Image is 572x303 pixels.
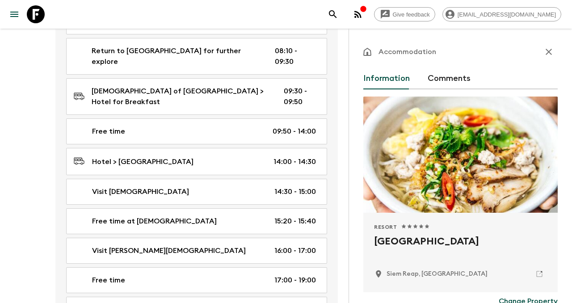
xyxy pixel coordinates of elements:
a: Hotel > [GEOGRAPHIC_DATA]14:00 - 14:30 [66,148,327,175]
p: 09:30 - 09:50 [284,86,316,107]
p: Accommodation [379,46,436,57]
p: Siem Reap, Cambodia [387,269,488,278]
a: Visit [DEMOGRAPHIC_DATA]14:30 - 15:00 [66,179,327,205]
span: Give feedback [388,11,435,18]
a: [DEMOGRAPHIC_DATA] of [GEOGRAPHIC_DATA] > Hotel for Breakfast09:30 - 09:50 [66,78,327,115]
button: search adventures [324,5,342,23]
div: Photo of Treeline Urban Resort [363,97,558,213]
button: Information [363,68,410,89]
p: Visit [PERSON_NAME][DEMOGRAPHIC_DATA] [92,245,246,256]
p: 15:20 - 15:40 [274,216,316,227]
p: Free time [92,126,125,137]
p: Hotel > [GEOGRAPHIC_DATA] [92,156,193,167]
a: Free time at [DEMOGRAPHIC_DATA]15:20 - 15:40 [66,208,327,234]
h2: [GEOGRAPHIC_DATA] [374,234,547,263]
p: 14:30 - 15:00 [274,186,316,197]
p: 16:00 - 17:00 [274,245,316,256]
span: [EMAIL_ADDRESS][DOMAIN_NAME] [453,11,561,18]
p: 17:00 - 19:00 [274,275,316,286]
p: 08:10 - 09:30 [275,46,316,67]
p: Free time at [DEMOGRAPHIC_DATA] [92,216,217,227]
p: 09:50 - 14:00 [273,126,316,137]
p: [DEMOGRAPHIC_DATA] of [GEOGRAPHIC_DATA] > Hotel for Breakfast [92,86,269,107]
p: Return to [GEOGRAPHIC_DATA] for further explore [92,46,261,67]
p: Visit [DEMOGRAPHIC_DATA] [92,186,189,197]
button: menu [5,5,23,23]
div: [EMAIL_ADDRESS][DOMAIN_NAME] [442,7,561,21]
a: Give feedback [374,7,435,21]
p: 14:00 - 14:30 [273,156,316,167]
p: Free time [92,275,125,286]
a: Free time09:50 - 14:00 [66,118,327,144]
a: Visit [PERSON_NAME][DEMOGRAPHIC_DATA]16:00 - 17:00 [66,238,327,264]
span: Resort [374,223,397,231]
a: Return to [GEOGRAPHIC_DATA] for further explore08:10 - 09:30 [66,38,327,75]
a: Free time17:00 - 19:00 [66,267,327,293]
button: Comments [428,68,471,89]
